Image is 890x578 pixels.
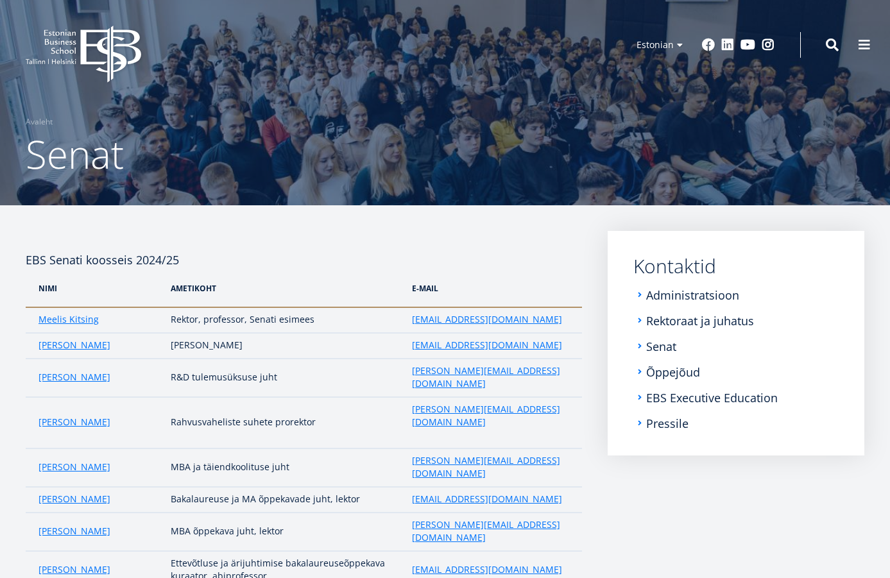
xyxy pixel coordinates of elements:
[39,416,110,429] a: [PERSON_NAME]
[412,563,562,576] a: [EMAIL_ADDRESS][DOMAIN_NAME]
[26,231,582,269] h4: EBS Senati koosseis 2024/25
[646,289,739,302] a: Administratsioon
[164,448,406,487] td: MBA ja täiendkoolituse juht
[412,313,562,326] a: [EMAIL_ADDRESS][DOMAIN_NAME]
[39,371,110,384] a: [PERSON_NAME]
[26,269,164,307] th: NIMI
[39,493,110,506] a: [PERSON_NAME]
[633,257,839,276] a: Kontaktid
[412,518,569,544] a: [PERSON_NAME][EMAIL_ADDRESS][DOMAIN_NAME]
[164,307,406,333] td: Rektor, professor, Senati esimees
[39,339,110,352] a: [PERSON_NAME]
[646,340,676,353] a: Senat
[26,115,53,128] a: Avaleht
[412,339,562,352] a: [EMAIL_ADDRESS][DOMAIN_NAME]
[721,38,734,51] a: Linkedin
[412,364,569,390] a: [PERSON_NAME][EMAIL_ADDRESS][DOMAIN_NAME]
[39,313,99,326] a: Meelis Kitsing
[164,359,406,397] td: R&D tulemusüksuse juht
[406,269,582,307] th: e-Mail
[164,397,406,448] td: Rahvusvaheliste suhete prorektor
[39,525,110,538] a: [PERSON_NAME]
[164,513,406,551] td: MBA õppekava juht, lektor
[646,417,689,430] a: Pressile
[39,563,110,576] a: [PERSON_NAME]
[39,461,110,473] a: [PERSON_NAME]
[412,454,569,480] a: [PERSON_NAME][EMAIL_ADDRESS][DOMAIN_NAME]
[646,366,700,378] a: Õppejõud
[164,333,406,359] td: [PERSON_NAME]
[740,38,755,51] a: Youtube
[412,403,569,429] a: [PERSON_NAME][EMAIL_ADDRESS][DOMAIN_NAME]
[702,38,715,51] a: Facebook
[412,493,562,506] a: [EMAIL_ADDRESS][DOMAIN_NAME]
[164,269,406,307] th: AMetikoht
[646,391,778,404] a: EBS Executive Education
[762,38,774,51] a: Instagram
[164,487,406,513] td: Bakalaureuse ja MA õppekavade juht, lektor
[26,128,124,180] span: Senat
[646,314,754,327] a: Rektoraat ja juhatus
